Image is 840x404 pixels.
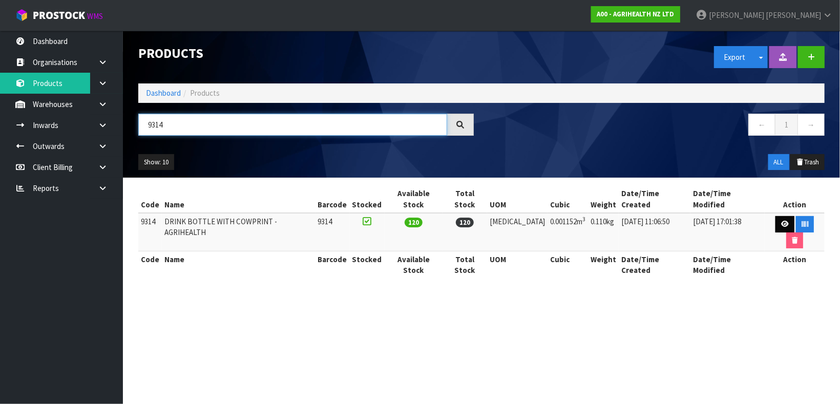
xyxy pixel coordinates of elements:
[138,213,162,251] td: 9314
[591,6,680,23] a: A00 - AGRIHEALTH NZ LTD
[350,251,385,279] th: Stocked
[714,46,755,68] button: Export
[350,185,385,213] th: Stocked
[456,218,474,227] span: 120
[582,216,585,223] sup: 3
[138,46,474,61] h1: Products
[775,114,798,136] a: 1
[619,213,690,251] td: [DATE] 11:06:50
[316,185,350,213] th: Barcode
[709,10,764,20] span: [PERSON_NAME]
[790,154,825,171] button: Trash
[690,185,765,213] th: Date/Time Modified
[162,213,316,251] td: DRINK BOTTLE WITH COWPRINT - AGRIHEALTH
[588,251,619,279] th: Weight
[385,251,443,279] th: Available Stock
[138,251,162,279] th: Code
[690,213,765,251] td: [DATE] 17:01:38
[33,9,85,22] span: ProStock
[487,213,548,251] td: [MEDICAL_DATA]
[588,185,619,213] th: Weight
[619,185,690,213] th: Date/Time Created
[316,251,350,279] th: Barcode
[597,10,675,18] strong: A00 - AGRIHEALTH NZ LTD
[797,114,825,136] a: →
[768,154,789,171] button: ALL
[690,251,765,279] th: Date/Time Modified
[548,251,588,279] th: Cubic
[443,185,487,213] th: Total Stock
[765,251,825,279] th: Action
[489,114,825,139] nav: Page navigation
[316,213,350,251] td: 9314
[190,88,220,98] span: Products
[588,213,619,251] td: 0.110kg
[405,218,423,227] span: 120
[548,213,588,251] td: 0.001152m
[548,185,588,213] th: Cubic
[487,185,548,213] th: UOM
[138,185,162,213] th: Code
[385,185,443,213] th: Available Stock
[765,185,825,213] th: Action
[162,185,316,213] th: Name
[138,154,174,171] button: Show: 10
[766,10,821,20] span: [PERSON_NAME]
[619,251,690,279] th: Date/Time Created
[748,114,775,136] a: ←
[443,251,487,279] th: Total Stock
[15,9,28,22] img: cube-alt.png
[487,251,548,279] th: UOM
[87,11,103,21] small: WMS
[146,88,181,98] a: Dashboard
[138,114,447,136] input: Search products
[162,251,316,279] th: Name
